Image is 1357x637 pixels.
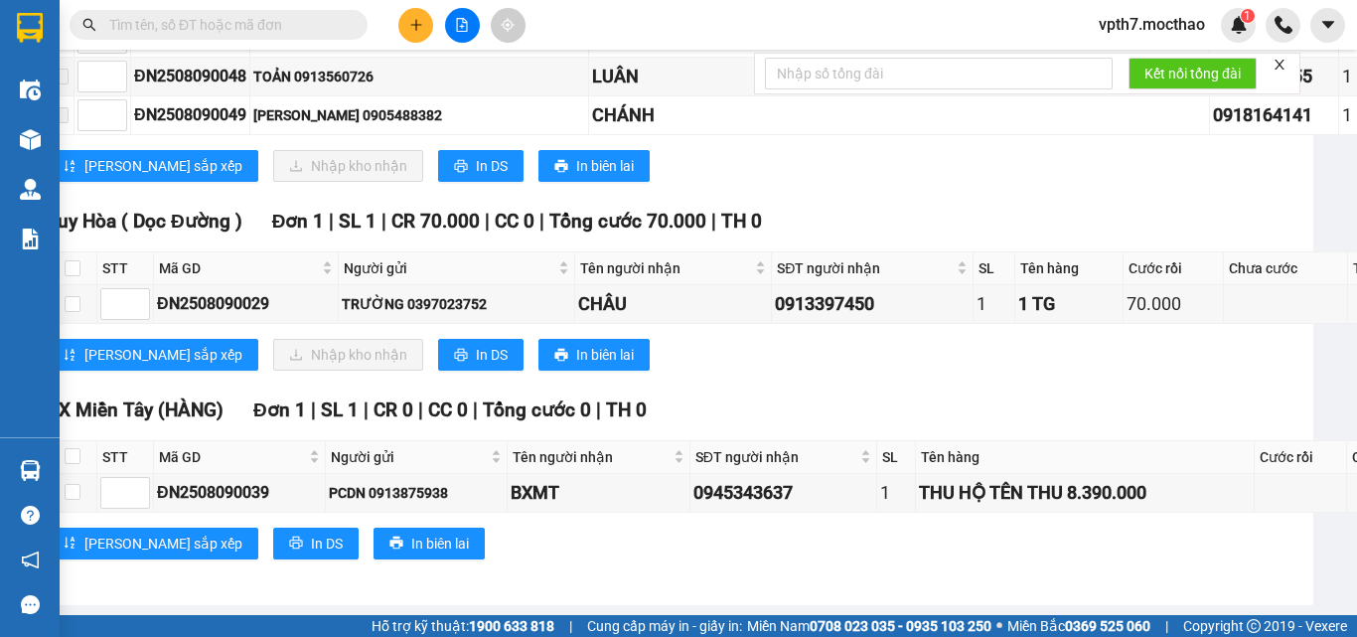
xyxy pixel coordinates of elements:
span: 1 [1244,9,1251,23]
span: SĐT người nhận [695,446,856,468]
span: CR 0 [374,398,413,421]
div: PCDN 0913875938 [329,482,504,504]
span: caret-down [1319,16,1337,34]
span: SL 1 [339,210,377,233]
div: TRƯỜNG 0397023752 [342,293,571,315]
button: file-add [445,8,480,43]
div: 70.000 [1127,290,1220,318]
td: 0913397450 [772,285,974,324]
span: | [1165,615,1168,637]
strong: 0369 525 060 [1065,618,1150,634]
span: | [539,210,544,233]
div: LUÂN [592,63,1206,90]
button: Kết nối tổng đài [1129,58,1257,89]
span: In DS [476,344,508,366]
button: printerIn DS [273,528,359,559]
span: Miền Nam [747,615,991,637]
th: STT [97,252,154,285]
td: LUÂN [589,58,1210,96]
th: Chưa cước [1224,252,1348,285]
img: warehouse-icon [20,129,41,150]
button: sort-ascending[PERSON_NAME] sắp xếp [47,528,258,559]
strong: 0708 023 035 - 0935 103 250 [810,618,991,634]
div: [PERSON_NAME] 0905488382 [253,104,585,126]
span: | [569,615,572,637]
span: notification [21,551,40,569]
span: Miền Bắc [1007,615,1150,637]
button: downloadNhập kho nhận [273,339,423,371]
th: Tên hàng [916,441,1255,474]
span: In biên lai [576,344,634,366]
span: plus [409,18,423,32]
div: 1 TG [1018,290,1120,318]
img: icon-new-feature [1230,16,1248,34]
span: [PERSON_NAME] sắp xếp [84,533,242,555]
td: CHÂU [575,285,772,324]
div: BXMT [511,479,685,507]
span: Cung cấp máy in - giấy in: [587,615,742,637]
span: [PERSON_NAME] sắp xếp [84,155,242,177]
span: | [711,210,716,233]
input: Nhập số tổng đài [765,58,1113,89]
td: 0918164141 [1210,96,1339,135]
span: CR 70.000 [391,210,480,233]
img: logo-vxr [17,13,43,43]
img: warehouse-icon [20,80,41,100]
span: printer [454,348,468,364]
span: TH 0 [606,398,647,421]
button: printerIn biên lai [374,528,485,559]
button: sort-ascending[PERSON_NAME] sắp xếp [47,150,258,182]
th: Cước rồi [1255,441,1348,474]
img: solution-icon [20,229,41,249]
button: plus [398,8,433,43]
span: search [82,18,96,32]
span: BX Miền Tây (HÀNG) [47,398,224,421]
sup: 1 [1241,9,1255,23]
input: Tìm tên, số ĐT hoặc mã đơn [109,14,344,36]
button: downloadNhập kho nhận [273,150,423,182]
div: CHÁNH [592,101,1206,129]
span: In biên lai [411,533,469,555]
button: printerIn DS [438,339,524,371]
button: caret-down [1310,8,1345,43]
button: sort-ascending[PERSON_NAME] sắp xếp [47,339,258,371]
div: THU HỘ TÊN THU 8.390.000 [919,479,1251,507]
span: question-circle [21,506,40,525]
span: Người gửi [331,446,487,468]
span: | [311,398,316,421]
td: ĐN2508090039 [154,474,326,513]
span: printer [554,348,568,364]
span: [PERSON_NAME] sắp xếp [84,344,242,366]
span: | [473,398,478,421]
span: printer [554,159,568,175]
span: close [1273,58,1286,72]
span: | [596,398,601,421]
span: In biên lai [576,155,634,177]
span: printer [454,159,468,175]
td: CHÁNH [589,96,1210,135]
span: ⚪️ [996,622,1002,630]
strong: 1900 633 818 [469,618,554,634]
span: sort-ascending [63,536,76,552]
button: printerIn biên lai [538,150,650,182]
span: Tên người nhận [580,257,751,279]
div: ĐN2508090048 [134,64,246,88]
span: Tuy Hòa ( Dọc Đường ) [47,210,242,233]
span: CC 0 [495,210,534,233]
td: 0945343637 [690,474,877,513]
span: aim [501,18,515,32]
span: Đơn 1 [253,398,306,421]
span: sort-ascending [63,159,76,175]
span: | [418,398,423,421]
div: 0918164141 [1213,101,1335,129]
td: ĐN2508090048 [131,58,250,96]
span: Đơn 1 [272,210,325,233]
span: Kết nối tổng đài [1144,63,1241,84]
span: Tổng cước 70.000 [549,210,706,233]
span: CC 0 [428,398,468,421]
th: STT [97,441,154,474]
div: 1 [880,479,912,507]
button: printerIn biên lai [538,339,650,371]
div: ĐN2508090029 [157,291,335,316]
th: Cước rồi [1124,252,1224,285]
